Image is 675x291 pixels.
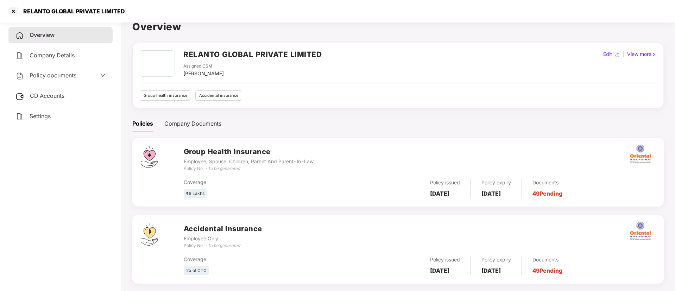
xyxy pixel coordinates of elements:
[481,179,511,186] div: Policy expiry
[621,50,626,58] div: |
[132,19,664,34] h1: Overview
[532,267,562,274] a: 49 Pending
[183,70,224,77] div: [PERSON_NAME]
[602,50,613,58] div: Edit
[184,178,341,186] div: Coverage
[15,112,24,121] img: svg+xml;base64,PHN2ZyB4bWxucz0iaHR0cDovL3d3dy53My5vcmcvMjAwMC9zdmciIHdpZHRoPSIyNCIgaGVpZ2h0PSIyNC...
[15,31,24,40] img: svg+xml;base64,PHN2ZyB4bWxucz0iaHR0cDovL3d3dy53My5vcmcvMjAwMC9zdmciIHdpZHRoPSIyNCIgaGVpZ2h0PSIyNC...
[183,63,224,70] div: Assigned CSM
[430,256,460,264] div: Policy issued
[481,256,511,264] div: Policy expiry
[184,242,262,249] div: Policy No. -
[132,119,153,128] div: Policies
[184,146,314,157] h3: Group Health Insurance
[481,267,501,274] b: [DATE]
[30,72,76,79] span: Policy documents
[30,52,75,59] span: Company Details
[430,267,449,274] b: [DATE]
[183,49,322,60] h2: RELANTO GLOBAL PRIVATE LIMITED
[195,90,242,101] div: Accidental insurance
[615,52,620,57] img: editIcon
[628,141,652,166] img: oi.png
[30,92,64,99] span: CD Accounts
[651,52,656,57] img: rightIcon
[532,179,562,186] div: Documents
[532,256,562,264] div: Documents
[141,146,158,168] img: svg+xml;base64,PHN2ZyB4bWxucz0iaHR0cDovL3d3dy53My5vcmcvMjAwMC9zdmciIHdpZHRoPSI0Ny43MTQiIGhlaWdodD...
[184,189,207,198] div: ₹6 Lakhs
[141,223,158,246] img: svg+xml;base64,PHN2ZyB4bWxucz0iaHR0cDovL3d3dy53My5vcmcvMjAwMC9zdmciIHdpZHRoPSI0OS4zMjEiIGhlaWdodD...
[208,166,240,171] i: To be generated
[184,266,209,276] div: 2x of CTC
[15,51,24,60] img: svg+xml;base64,PHN2ZyB4bWxucz0iaHR0cDovL3d3dy53My5vcmcvMjAwMC9zdmciIHdpZHRoPSIyNCIgaGVpZ2h0PSIyNC...
[184,223,262,234] h3: Accidental Insurance
[430,179,460,186] div: Policy issued
[626,50,658,58] div: View more
[140,90,191,101] div: Group health insurance
[30,31,55,38] span: Overview
[532,190,562,197] a: 49 Pending
[184,158,314,165] div: Employee, Spouse, Children, Parent And Parent-In-Law
[184,255,341,263] div: Coverage
[100,72,106,78] span: down
[481,190,501,197] b: [DATE]
[208,243,240,248] i: To be generated
[184,165,314,172] div: Policy No. -
[15,72,24,80] img: svg+xml;base64,PHN2ZyB4bWxucz0iaHR0cDovL3d3dy53My5vcmcvMjAwMC9zdmciIHdpZHRoPSIyNCIgaGVpZ2h0PSIyNC...
[628,219,652,243] img: oi.png
[19,8,125,15] div: RELANTO GLOBAL PRIVATE LIMITED
[430,190,449,197] b: [DATE]
[164,119,221,128] div: Company Documents
[15,92,24,101] img: svg+xml;base64,PHN2ZyB3aWR0aD0iMjUiIGhlaWdodD0iMjQiIHZpZXdCb3g9IjAgMCAyNSAyNCIgZmlsbD0ibm9uZSIgeG...
[30,113,51,120] span: Settings
[184,235,262,242] div: Employee Only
